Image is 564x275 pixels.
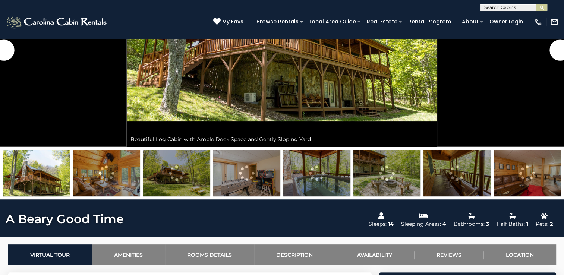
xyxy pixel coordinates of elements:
[353,150,420,196] img: 163275478
[165,244,254,265] a: Rooms Details
[306,16,360,28] a: Local Area Guide
[127,132,437,147] div: Beautiful Log Cabin with Ample Deck Space and Gently Sloping Yard
[335,244,415,265] a: Availability
[143,150,210,196] img: 163275444
[550,18,558,26] img: mail-regular-white.png
[73,150,140,196] img: 163275442
[3,150,70,196] img: 163275464
[458,16,482,28] a: About
[254,244,335,265] a: Description
[92,244,165,265] a: Amenities
[6,15,109,29] img: White-1-2.png
[213,150,280,196] img: 163275469
[222,18,243,26] span: My Favs
[8,244,92,265] a: Virtual Tour
[363,16,401,28] a: Real Estate
[494,150,561,196] img: 163275445
[534,18,542,26] img: phone-regular-white.png
[213,18,245,26] a: My Favs
[404,16,455,28] a: Rental Program
[415,244,484,265] a: Reviews
[253,16,302,28] a: Browse Rentals
[283,150,350,196] img: 163275446
[484,244,556,265] a: Location
[486,16,527,28] a: Owner Login
[423,150,491,196] img: 163275443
